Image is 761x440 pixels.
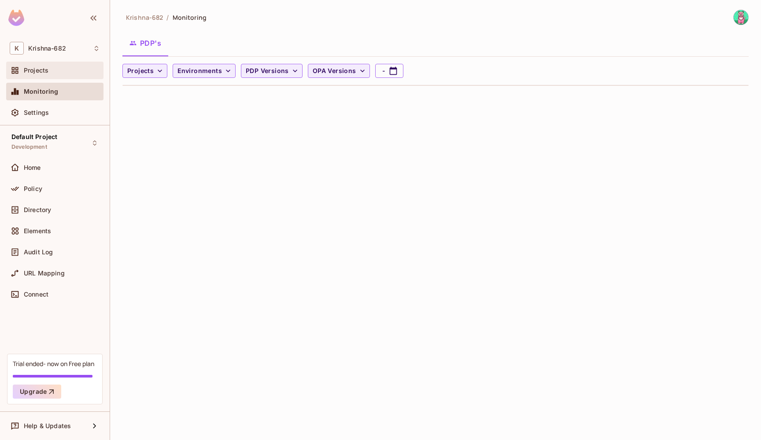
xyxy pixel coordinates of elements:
[375,64,403,78] button: -
[308,64,370,78] button: OPA Versions
[246,66,289,77] span: PDP Versions
[24,206,51,213] span: Directory
[177,66,222,77] span: Environments
[11,133,57,140] span: Default Project
[11,143,47,150] span: Development
[13,385,61,399] button: Upgrade
[24,270,65,277] span: URL Mapping
[24,249,53,256] span: Audit Log
[24,422,71,429] span: Help & Updates
[24,164,41,171] span: Home
[734,10,748,25] img: Krishna prasad A
[166,13,169,22] li: /
[126,13,163,22] span: the active workspace
[8,10,24,26] img: SReyMgAAAABJRU5ErkJggg==
[24,291,48,298] span: Connect
[13,359,94,368] div: Trial ended- now on Free plan
[28,45,66,52] span: Workspace: Krishna-682
[127,66,154,77] span: Projects
[24,67,48,74] span: Projects
[10,42,24,55] span: K
[24,227,51,235] span: Elements
[173,13,207,22] span: Monitoring
[122,64,167,78] button: Projects
[173,64,236,78] button: Environments
[24,185,42,192] span: Policy
[24,88,59,95] span: Monitoring
[313,66,356,77] span: OPA Versions
[241,64,303,78] button: PDP Versions
[24,109,49,116] span: Settings
[122,32,168,54] button: PDP's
